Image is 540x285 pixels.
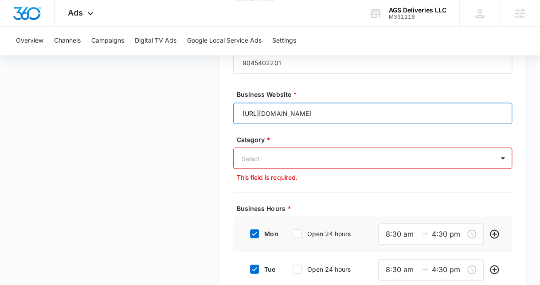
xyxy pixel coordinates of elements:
[389,14,446,20] div: account id
[244,229,279,238] label: mon
[421,230,428,237] span: to
[91,27,124,55] button: Campaigns
[16,27,43,55] button: Overview
[487,262,501,277] button: Add
[432,264,464,275] input: Closed
[54,27,81,55] button: Channels
[68,8,83,17] span: Ads
[421,265,428,272] span: swap-right
[237,203,515,213] label: Business Hours
[233,103,512,124] input: URL
[237,90,515,99] label: Business Website
[386,264,418,275] input: Open
[237,135,515,144] label: Category
[135,27,176,55] button: Digital TV Ads
[233,52,512,74] input: Business Phone
[272,27,296,55] button: Settings
[286,229,371,238] label: Open 24 hours
[386,228,418,239] input: Open
[421,265,428,272] span: to
[389,7,446,14] div: account name
[487,227,501,241] button: Add
[187,27,262,55] button: Google Local Service Ads
[237,172,512,182] p: This field is required.
[432,228,464,239] input: Closed
[286,264,371,273] label: Open 24 hours
[421,230,428,237] span: swap-right
[244,264,279,273] label: tue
